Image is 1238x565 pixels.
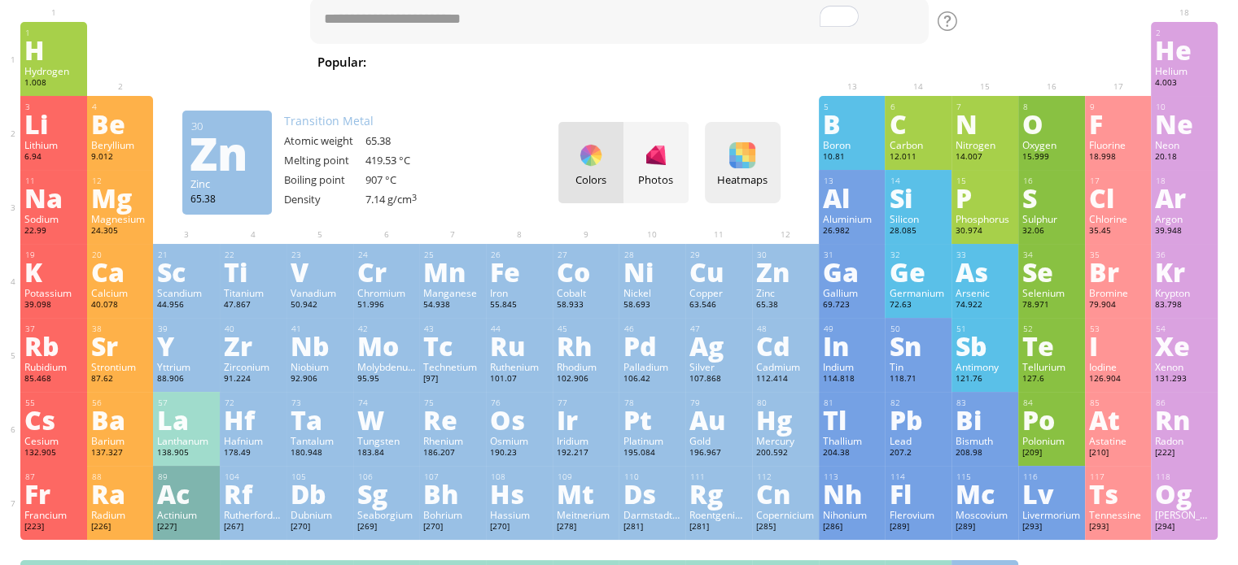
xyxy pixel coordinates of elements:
[157,406,216,432] div: La
[92,250,150,260] div: 20
[1155,225,1214,238] div: 39.948
[557,406,615,432] div: Ir
[25,28,83,38] div: 1
[1155,64,1214,77] div: Helium
[890,176,947,186] div: 14
[623,286,681,299] div: Nickel
[291,324,349,334] div: 41
[24,151,83,164] div: 6.94
[1022,259,1081,285] div: Se
[889,185,947,211] div: Si
[490,259,549,285] div: Fe
[357,299,416,312] div: 51.996
[689,406,748,432] div: Au
[557,360,615,373] div: Rhodium
[1155,77,1214,90] div: 4.003
[823,225,881,238] div: 26.982
[190,140,263,166] div: Zn
[1089,185,1148,211] div: Cl
[490,434,549,447] div: Osmium
[756,406,815,432] div: Hg
[756,332,815,359] div: Cd
[623,250,681,260] div: 28
[823,373,881,386] div: 114.818
[889,151,947,164] div: 12.011
[638,62,643,72] sub: 4
[956,250,1014,260] div: 33
[890,324,947,334] div: 50
[823,406,881,432] div: Tl
[1022,138,1081,151] div: Oxygen
[1022,185,1081,211] div: S
[956,373,1014,386] div: 121.76
[291,286,349,299] div: Vanadium
[490,286,549,299] div: Iron
[557,332,615,359] div: Rh
[365,172,447,187] div: 907 °C
[1089,406,1148,432] div: At
[357,360,416,373] div: Molybdenum
[224,259,282,285] div: Ti
[1155,111,1214,137] div: Ne
[291,332,349,359] div: Nb
[890,102,947,112] div: 6
[92,398,150,408] div: 56
[490,406,549,432] div: Os
[358,250,416,260] div: 24
[1089,360,1148,373] div: Iodine
[25,102,83,112] div: 3
[824,398,881,408] div: 81
[1155,286,1214,299] div: Krypton
[956,286,1014,299] div: Arsenic
[92,176,150,186] div: 12
[823,185,881,211] div: Al
[565,62,570,72] sub: 2
[956,111,1014,137] div: N
[424,398,482,408] div: 75
[224,373,282,386] div: 91.224
[284,133,365,148] div: Atomic weight
[284,153,365,167] div: Melting point
[1023,250,1081,260] div: 34
[412,192,417,203] sup: 3
[291,434,349,447] div: Tantalum
[424,250,482,260] div: 25
[889,259,947,285] div: Ge
[224,286,282,299] div: Titanium
[1155,434,1214,447] div: Radon
[91,332,150,359] div: Sr
[623,398,681,408] div: 78
[823,434,881,447] div: Thallium
[706,52,809,72] span: H SO + NaOH
[291,406,349,432] div: Ta
[357,286,416,299] div: Chromium
[748,62,753,72] sub: 4
[1155,360,1214,373] div: Xenon
[24,37,83,63] div: H
[689,434,748,447] div: Gold
[24,225,83,238] div: 22.99
[1023,176,1081,186] div: 16
[689,373,748,386] div: 107.868
[91,138,150,151] div: Beryllium
[224,332,282,359] div: Zr
[889,373,947,386] div: 118.71
[24,77,83,90] div: 1.008
[757,250,815,260] div: 30
[1090,398,1148,408] div: 85
[890,398,947,408] div: 82
[157,360,216,373] div: Yttrium
[91,286,150,299] div: Calcium
[623,406,681,432] div: Pt
[1155,373,1214,386] div: 131.293
[689,332,748,359] div: Ag
[889,434,947,447] div: Lead
[1023,324,1081,334] div: 52
[824,324,881,334] div: 49
[91,299,150,312] div: 40.078
[1022,111,1081,137] div: O
[358,324,416,334] div: 42
[423,360,482,373] div: Technetium
[225,398,282,408] div: 72
[756,299,815,312] div: 65.38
